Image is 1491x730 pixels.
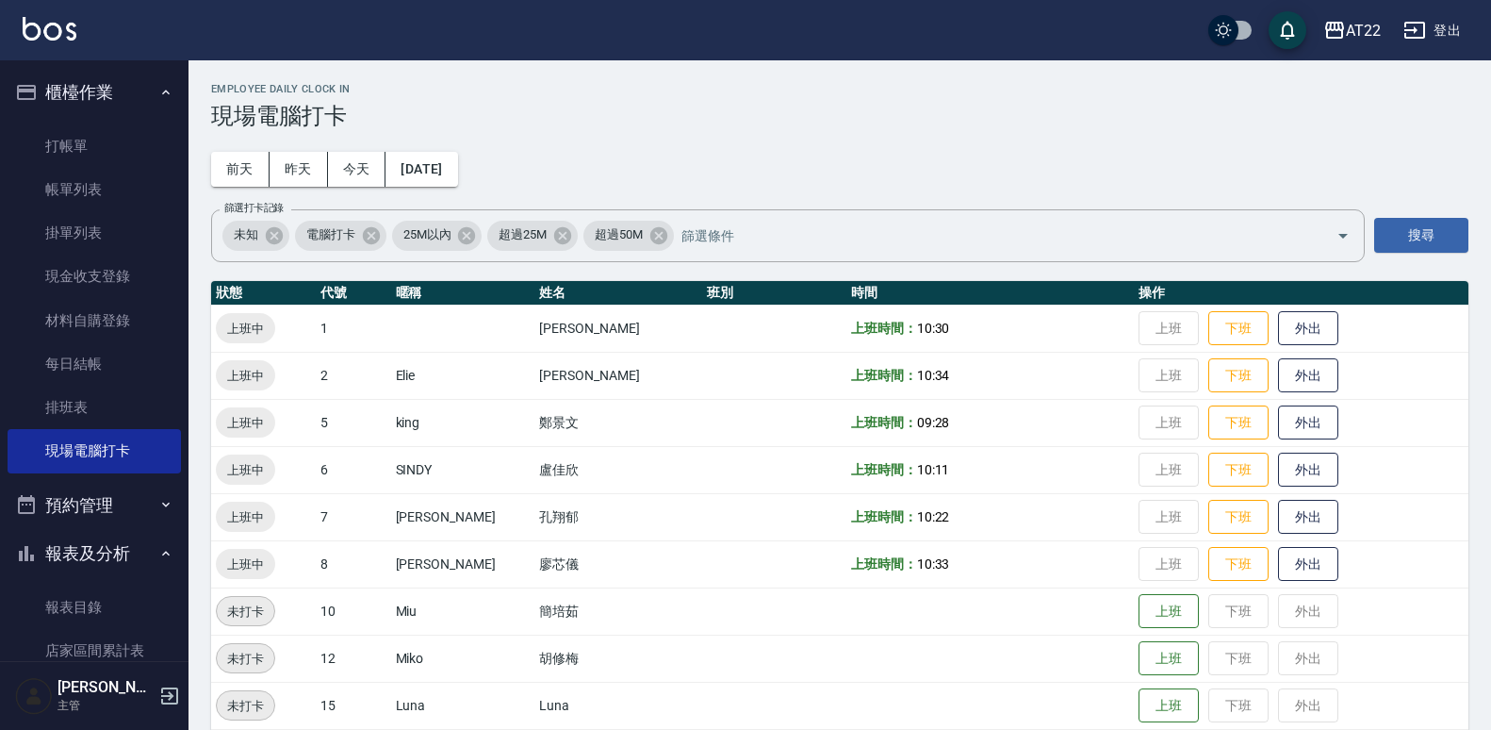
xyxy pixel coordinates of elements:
b: 上班時間： [851,462,917,477]
img: Person [15,677,53,715]
a: 店家區間累計表 [8,629,181,672]
td: SINDY [391,446,535,493]
span: 未打卡 [217,602,274,622]
span: 未打卡 [217,696,274,716]
td: 鄭景文 [534,399,702,446]
td: 7 [316,493,390,540]
a: 每日結帳 [8,342,181,386]
div: 超過50M [583,221,674,251]
div: 25M以內 [392,221,483,251]
td: 6 [316,446,390,493]
th: 班別 [702,281,846,306]
td: 12 [316,635,390,682]
a: 打帳單 [8,124,181,168]
th: 狀態 [211,281,316,306]
button: 搜尋 [1374,218,1468,253]
button: Open [1328,221,1358,251]
b: 上班時間： [851,415,917,430]
span: 超過50M [583,225,654,244]
div: AT22 [1346,19,1381,42]
th: 姓名 [534,281,702,306]
a: 現金收支登錄 [8,255,181,298]
span: 上班中 [216,555,275,574]
a: 現場電腦打卡 [8,429,181,473]
span: 09:28 [917,415,950,430]
a: 材料自購登錄 [8,299,181,342]
button: save [1269,11,1306,49]
td: Luna [391,682,535,729]
button: 下班 [1208,453,1269,488]
button: 外出 [1278,500,1338,535]
button: 今天 [328,152,386,187]
button: 報表及分析 [8,529,181,578]
td: 孔翔郁 [534,493,702,540]
span: 上班中 [216,413,275,433]
span: 未知 [222,225,270,244]
a: 掛單列表 [8,211,181,255]
div: 電腦打卡 [295,221,386,251]
button: 下班 [1208,500,1269,535]
span: 25M以內 [392,225,463,244]
h3: 現場電腦打卡 [211,103,1468,129]
button: 下班 [1208,406,1269,440]
button: 下班 [1208,311,1269,346]
td: 胡修梅 [534,635,702,682]
td: Elie [391,352,535,399]
td: 10 [316,588,390,635]
td: 簡培茹 [534,588,702,635]
button: [DATE] [385,152,457,187]
td: [PERSON_NAME] [391,493,535,540]
div: 未知 [222,221,289,251]
td: king [391,399,535,446]
button: 登出 [1396,13,1468,48]
b: 上班時間： [851,368,917,383]
span: 上班中 [216,460,275,480]
button: 外出 [1278,406,1338,440]
h2: Employee Daily Clock In [211,83,1468,95]
b: 上班時間： [851,321,917,336]
a: 帳單列表 [8,168,181,211]
b: 上班時間： [851,556,917,572]
button: 下班 [1208,358,1269,393]
h5: [PERSON_NAME] [57,678,154,697]
span: 未打卡 [217,649,274,669]
td: Miu [391,588,535,635]
td: 15 [316,682,390,729]
td: Luna [534,682,702,729]
td: 5 [316,399,390,446]
input: 篩選條件 [677,219,1303,252]
button: 外出 [1278,453,1338,488]
button: 上班 [1139,689,1199,723]
button: 下班 [1208,547,1269,582]
span: 超過25M [487,225,558,244]
span: 上班中 [216,507,275,527]
button: AT22 [1316,11,1388,50]
div: 超過25M [487,221,578,251]
button: 外出 [1278,311,1338,346]
td: [PERSON_NAME] [391,540,535,588]
button: 上班 [1139,641,1199,676]
td: 廖芯儀 [534,540,702,588]
td: Miko [391,635,535,682]
td: 盧佳欣 [534,446,702,493]
img: Logo [23,17,76,41]
td: [PERSON_NAME] [534,352,702,399]
span: 10:34 [917,368,950,383]
span: 10:33 [917,556,950,572]
p: 主管 [57,697,154,714]
th: 暱稱 [391,281,535,306]
span: 上班中 [216,319,275,339]
button: 外出 [1278,358,1338,393]
button: 外出 [1278,547,1338,582]
span: 10:11 [917,462,950,477]
button: 櫃檯作業 [8,68,181,117]
a: 排班表 [8,386,181,429]
th: 時間 [846,281,1135,306]
span: 電腦打卡 [295,225,367,244]
span: 10:30 [917,321,950,336]
button: 昨天 [270,152,328,187]
button: 預約管理 [8,481,181,530]
td: 1 [316,305,390,352]
label: 篩選打卡記錄 [224,201,284,215]
th: 代號 [316,281,390,306]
